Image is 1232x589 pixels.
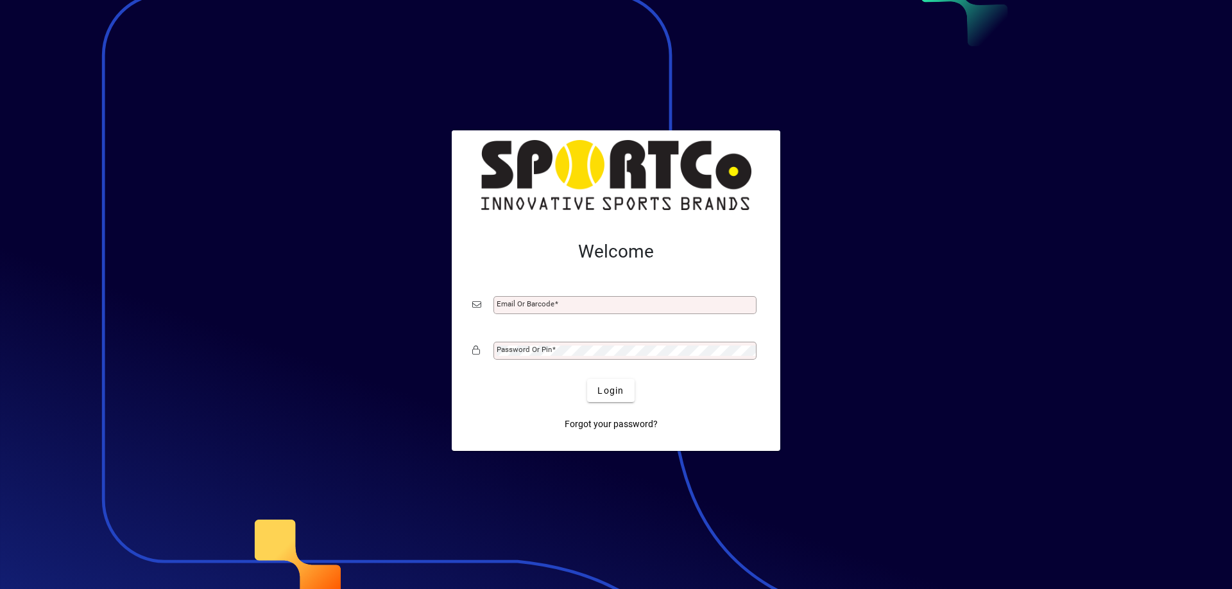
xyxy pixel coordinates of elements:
[565,418,658,431] span: Forgot your password?
[472,241,760,263] h2: Welcome
[497,299,554,308] mat-label: Email or Barcode
[597,384,624,398] span: Login
[560,412,663,435] a: Forgot your password?
[497,345,552,354] mat-label: Password or Pin
[587,379,634,402] button: Login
